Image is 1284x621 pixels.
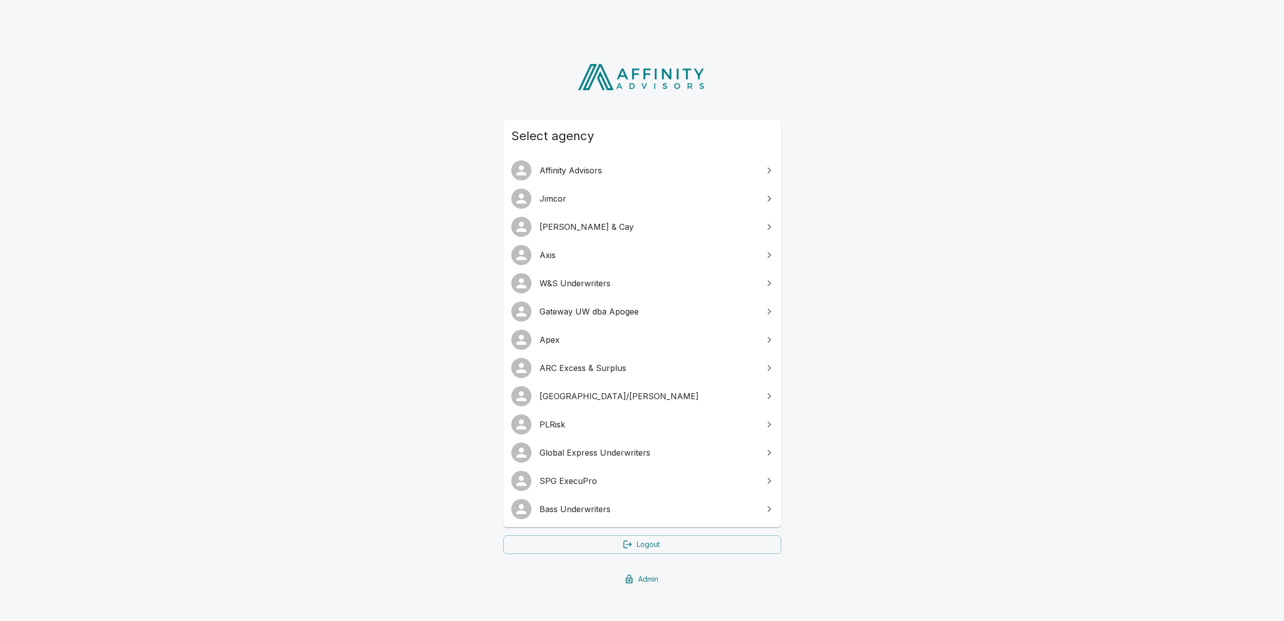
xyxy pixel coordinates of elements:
span: Apex [539,334,757,346]
a: W&S Underwriters [503,269,781,297]
a: Axis [503,241,781,269]
span: Affinity Advisors [539,164,757,176]
span: Select agency [511,128,773,144]
span: Jimcor [539,193,757,205]
a: Gateway UW dba Apogee [503,297,781,326]
span: Axis [539,249,757,261]
a: [PERSON_NAME] & Cay [503,213,781,241]
a: PLRisk [503,410,781,439]
a: ARC Excess & Surplus [503,354,781,382]
a: Admin [503,570,781,589]
a: Apex [503,326,781,354]
span: W&S Underwriters [539,277,757,289]
a: Logout [503,535,781,554]
a: Bass Underwriters [503,495,781,523]
span: Global Express Underwriters [539,447,757,459]
span: ARC Excess & Surplus [539,362,757,374]
a: Affinity Advisors [503,156,781,184]
a: Jimcor [503,184,781,213]
span: Gateway UW dba Apogee [539,305,757,318]
span: Bass Underwriters [539,503,757,515]
span: [GEOGRAPHIC_DATA]/[PERSON_NAME] [539,390,757,402]
span: SPG ExecuPro [539,475,757,487]
span: PLRisk [539,418,757,430]
img: Affinity Advisors Logo [570,60,714,94]
span: [PERSON_NAME] & Cay [539,221,757,233]
a: [GEOGRAPHIC_DATA]/[PERSON_NAME] [503,382,781,410]
a: Global Express Underwriters [503,439,781,467]
a: SPG ExecuPro [503,467,781,495]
